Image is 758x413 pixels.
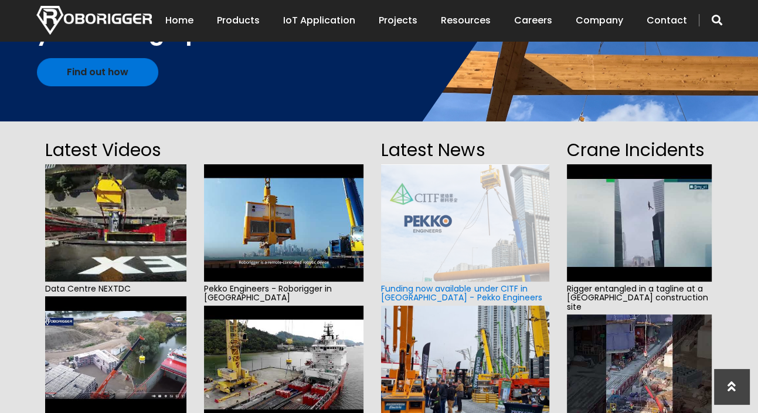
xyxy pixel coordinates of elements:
a: Find out how [37,58,158,86]
a: Company [576,2,623,39]
a: Products [217,2,260,39]
span: Pekko Engineers - Roborigger in [GEOGRAPHIC_DATA] [204,282,364,306]
a: Careers [514,2,552,39]
h2: Latest News [381,136,549,164]
img: hqdefault.jpg [45,164,186,282]
span: Rigger entangled in a tagline at a [GEOGRAPHIC_DATA] construction site [567,282,712,314]
a: IoT Application [283,2,355,39]
img: hqdefault.jpg [567,164,712,282]
span: Data Centre NEXTDC [45,282,186,296]
img: hqdefault.jpg [204,164,364,282]
a: Home [165,2,193,39]
img: Nortech [36,6,152,35]
h2: Crane Incidents [567,136,712,164]
a: Contact [647,2,687,39]
a: Resources [441,2,491,39]
a: Projects [379,2,417,39]
a: Funding now available under CITF in [GEOGRAPHIC_DATA] - Pekko Engineers [381,283,542,303]
h2: Latest Videos [45,136,186,164]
